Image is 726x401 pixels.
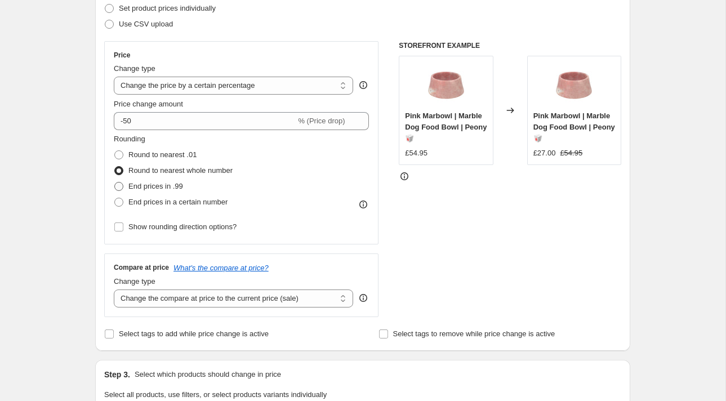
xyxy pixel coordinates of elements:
[114,277,155,286] span: Change type
[104,390,327,399] span: Select all products, use filters, or select products variants individually
[298,117,345,125] span: % (Price drop)
[114,112,296,130] input: -15
[114,51,130,60] h3: Price
[119,20,173,28] span: Use CSV upload
[114,100,183,108] span: Price change amount
[551,62,596,107] img: Pink-Marbowl-_-Marble-Dog-Food-Bowl-_-Peony-_-PAW-LONDON-216581067_80x.png
[119,4,216,12] span: Set product prices individually
[533,112,615,142] span: Pink Marbowl | Marble Dog Food Bowl | Peony 🥡
[533,148,556,159] div: £27.00
[173,264,269,272] button: What's the compare at price?
[128,198,228,206] span: End prices in a certain number
[128,166,233,175] span: Round to nearest whole number
[128,150,197,159] span: Round to nearest .01
[424,62,469,107] img: Pink-Marbowl-_-Marble-Dog-Food-Bowl-_-Peony-_-PAW-LONDON-216581067_80x.png
[114,135,145,143] span: Rounding
[405,148,427,159] div: £54.95
[128,222,237,231] span: Show rounding direction options?
[104,369,130,380] h2: Step 3.
[560,148,582,159] strike: £54.95
[135,369,281,380] p: Select which products should change in price
[358,292,369,304] div: help
[393,329,555,338] span: Select tags to remove while price change is active
[128,182,183,190] span: End prices in .99
[119,329,269,338] span: Select tags to add while price change is active
[358,79,369,91] div: help
[399,41,621,50] h6: STOREFRONT EXAMPLE
[405,112,487,142] span: Pink Marbowl | Marble Dog Food Bowl | Peony 🥡
[114,263,169,272] h3: Compare at price
[114,64,155,73] span: Change type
